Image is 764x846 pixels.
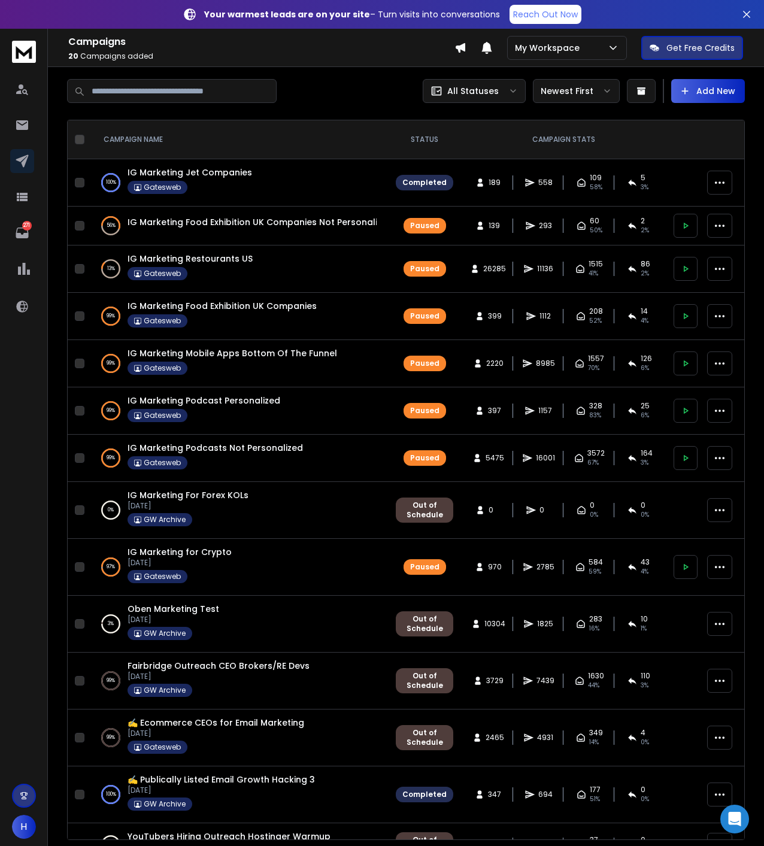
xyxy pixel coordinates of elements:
span: 8985 [536,359,555,368]
span: 399 [488,311,502,321]
span: 1515 [589,259,603,269]
span: 1157 [538,406,552,416]
p: [DATE] [128,729,304,738]
p: [DATE] [128,672,310,681]
span: 283 [589,614,602,624]
span: 347 [488,790,501,799]
td: 99%IG Marketing Mobile Apps Bottom Of The FunnelGatesweb [89,340,389,387]
span: 3572 [587,448,605,458]
button: Newest First [533,79,620,103]
p: Gatesweb [144,742,181,752]
a: Reach Out Now [510,5,581,24]
span: 7439 [536,676,554,686]
span: 86 [641,259,650,269]
td: 0%IG Marketing For Forex KOLs[DATE]GW Archive [89,482,389,539]
span: 14 [641,307,648,316]
span: 51 % [590,795,600,804]
p: 99 % [107,357,115,369]
span: 0 [641,835,645,845]
div: Paused [410,221,439,231]
span: 1557 [588,354,604,363]
p: 99 % [107,732,115,744]
p: All Statuses [447,85,499,97]
span: Fairbridge Outreach CEO Brokers/RE Devs [128,660,310,672]
span: 26285 [483,264,506,274]
span: 0% [641,510,649,520]
p: [DATE] [128,501,248,511]
p: 99 % [107,405,115,417]
div: Out of Schedule [402,728,447,747]
p: GW Archive [144,629,186,638]
td: 99%IG Marketing Food Exhibition UK CompaniesGatesweb [89,293,389,340]
div: Completed [402,790,447,799]
a: IG Marketing Podcasts Not Personalized [128,442,303,454]
p: 3 % [108,618,114,630]
span: 2785 [536,562,554,572]
span: 10304 [484,619,505,629]
span: 4 % [641,567,648,577]
span: 37 [590,835,598,845]
div: Paused [410,359,439,368]
a: 271 [10,221,34,245]
span: 70 % [588,363,599,373]
th: CAMPAIGN NAME [89,120,389,159]
span: 0 [641,785,645,795]
td: 99%IG Marketing Podcast PersonalizedGatesweb [89,387,389,435]
span: 41 % [589,269,598,278]
p: GW Archive [144,799,186,809]
button: Get Free Credits [641,36,743,60]
span: 397 [488,406,501,416]
span: 0 % [641,738,649,747]
p: 56 % [107,220,116,232]
img: logo [12,41,36,63]
a: IG Marketing Food Exhibition UK Companies Not Personalized [128,216,393,228]
th: CAMPAIGN STATS [460,120,666,159]
td: 100%✍️ Publically Listed Email Growth Hacking 3[DATE]GW Archive [89,766,389,823]
div: Paused [410,406,439,416]
span: 14 % [589,738,599,747]
a: ✍️ Ecommerce CEOs for Email Marketing [128,717,304,729]
span: 60 [590,216,599,226]
p: 100 % [106,177,116,189]
p: Gatesweb [144,183,181,192]
span: 11136 [537,264,553,274]
strong: Your warmest leads are on your site [204,8,370,20]
span: 110 [641,671,650,681]
p: 97 % [107,561,115,573]
p: 13 % [107,263,115,275]
div: Out of Schedule [402,671,447,690]
span: 50 % [590,226,602,235]
span: IG Marketing Food Exhibition UK Companies [128,300,317,312]
span: 189 [489,178,501,187]
div: Paused [410,264,439,274]
p: 100 % [106,789,116,800]
span: 109 [590,173,602,183]
p: GW Archive [144,515,186,524]
span: 58 % [590,183,602,192]
span: 293 [539,221,552,231]
span: 126 [641,354,652,363]
a: IG Marketing for Crypto [128,546,232,558]
p: 99 % [107,452,115,464]
span: YouTubers Hiring Outreach Hostinger Warmup [128,830,331,842]
span: 5475 [486,453,504,463]
p: [DATE] [128,786,315,795]
span: 694 [538,790,553,799]
span: IG Marketing Podcast Personalized [128,395,280,407]
p: 0 % [108,504,114,516]
td: 97%IG Marketing for Crypto[DATE]Gatesweb [89,539,389,596]
span: 1825 [537,619,553,629]
span: 4 [641,728,645,738]
span: 3 % [641,458,648,468]
td: 99%IG Marketing Podcasts Not PersonalizedGatesweb [89,435,389,482]
td: 99%Fairbridge Outreach CEO Brokers/RE Devs[DATE]GW Archive [89,653,389,709]
span: 43 [641,557,650,567]
p: My Workspace [515,42,584,54]
span: 0 [489,505,501,515]
a: IG Marketing For Forex KOLs [128,489,248,501]
p: GW Archive [144,686,186,695]
span: 349 [589,728,603,738]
